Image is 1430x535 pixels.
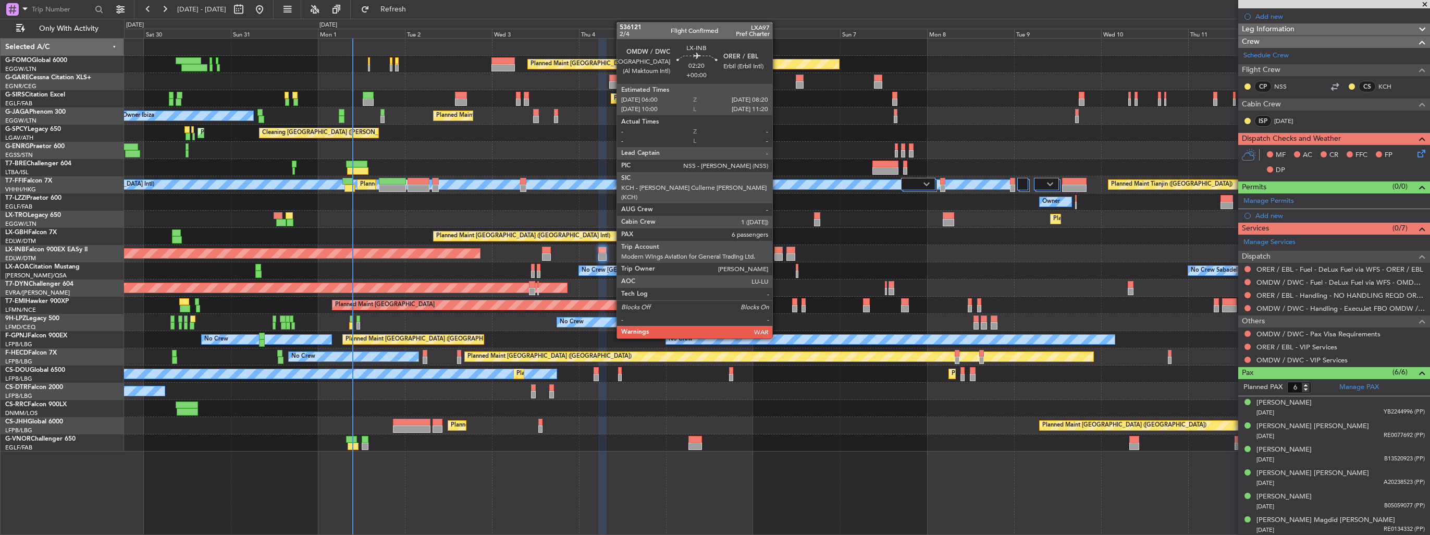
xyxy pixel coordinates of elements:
a: LFPB/LBG [5,341,32,348]
button: Only With Activity [11,20,113,37]
a: T7-LZZIPraetor 600 [5,195,61,201]
span: FP [1385,150,1392,161]
span: Services [1242,223,1269,235]
a: CS-RRCFalcon 900LX [5,402,67,408]
a: Manage Services [1243,237,1296,248]
div: Sat 6 [753,29,840,38]
span: [DATE] [1256,526,1274,534]
div: Planned Maint [GEOGRAPHIC_DATA] ([GEOGRAPHIC_DATA] Intl) [360,177,534,192]
div: Cleaning [GEOGRAPHIC_DATA] ([PERSON_NAME] Intl) [262,125,409,141]
div: CS [1359,81,1376,92]
span: AC [1303,150,1312,161]
div: Planned Maint Athens ([PERSON_NAME] Intl) [201,125,320,141]
a: [DATE] [1274,116,1298,126]
a: OMDW / DWC - Pax Visa Requirements [1256,330,1380,338]
span: CS-DTR [5,384,28,391]
div: Fri 5 [666,29,753,38]
span: Pax [1242,367,1253,379]
div: Add new [1255,12,1425,21]
div: Planned Maint [GEOGRAPHIC_DATA] ([GEOGRAPHIC_DATA]) [346,332,510,347]
img: arrow-gray.svg [923,182,930,186]
div: Planned Maint [GEOGRAPHIC_DATA] ([GEOGRAPHIC_DATA]) [614,91,778,106]
span: DP [1276,165,1285,176]
a: [PERSON_NAME]/QSA [5,272,67,279]
a: LX-GBHFalcon 7X [5,229,57,236]
span: Only With Activity [27,25,110,32]
span: [DATE] [1256,409,1274,417]
a: G-SPCYLegacy 650 [5,126,61,132]
a: EGGW/LTN [5,117,36,125]
a: ORER / EBL - VIP Services [1256,343,1337,351]
div: Sun 7 [840,29,927,38]
span: YB2244996 (PP) [1384,408,1425,417]
a: 9H-LPZLegacy 500 [5,315,59,322]
span: [DATE] - [DATE] [177,5,226,14]
div: [PERSON_NAME] [1256,398,1312,408]
span: G-FOMO [5,57,32,64]
span: A20238523 (PP) [1384,478,1425,487]
div: [PERSON_NAME] [PERSON_NAME] [1256,421,1369,432]
span: T7-FFI [5,178,23,184]
a: G-GARECessna Citation XLS+ [5,75,91,81]
a: EDLW/DTM [5,254,36,262]
a: G-ENRGPraetor 600 [5,143,65,150]
div: Owner [1042,194,1060,210]
a: EGSS/STN [5,151,33,159]
span: T7-EMI [5,298,26,305]
div: Tue 2 [405,29,492,38]
a: LTBA/ISL [5,168,29,176]
span: (0/0) [1392,181,1408,192]
span: (0/7) [1392,223,1408,234]
span: G-GARE [5,75,29,81]
a: Manage PAX [1339,382,1379,393]
a: T7-BREChallenger 604 [5,161,71,167]
a: OMDW / DWC - Handling - ExecuJet FBO OMDW / DWC [1256,304,1425,313]
a: VHHH/HKG [5,186,36,193]
div: [PERSON_NAME] [1256,445,1312,455]
a: OMDW / DWC - Fuel - DeLux Fuel via WFS - OMDW / DWC [1256,278,1425,287]
a: G-VNORChallenger 650 [5,436,76,442]
span: RE0077692 (PP) [1384,431,1425,440]
span: G-JAGA [5,109,29,115]
a: OMDW / DWC - VIP Services [1256,356,1348,364]
a: ORER / EBL - Handling - NO HANDLING REQD ORER/EBL [1256,291,1425,300]
span: MF [1276,150,1286,161]
div: No Crew [GEOGRAPHIC_DATA] (Dublin Intl) [582,263,699,278]
div: Planned Maint [GEOGRAPHIC_DATA] ([GEOGRAPHIC_DATA]) [1042,418,1206,433]
div: No Crew [291,349,315,364]
span: T7-LZZI [5,195,27,201]
div: Planned Maint [GEOGRAPHIC_DATA] ([GEOGRAPHIC_DATA]) [516,366,681,382]
a: EGGW/LTN [5,65,36,73]
span: G-SPCY [5,126,28,132]
div: Wed 3 [492,29,579,38]
span: Permits [1242,181,1266,193]
a: LFPB/LBG [5,375,32,383]
a: LFMD/CEQ [5,323,35,331]
div: Planned Maint Tianjin ([GEOGRAPHIC_DATA]) [1111,177,1232,192]
a: T7-EMIHawker 900XP [5,298,69,305]
input: Trip Number [32,2,92,17]
a: EGLF/FAB [5,203,32,211]
span: RE0134332 (PP) [1384,525,1425,534]
div: [PERSON_NAME] Magdid [PERSON_NAME] [1256,515,1395,526]
span: LX-AOA [5,264,29,270]
a: NSS [1274,82,1298,91]
a: G-FOMOGlobal 6000 [5,57,67,64]
a: ORER / EBL - Fuel - DeLux Fuel via WFS - ORER / EBL [1256,265,1423,274]
div: [PERSON_NAME] [1256,492,1312,502]
span: LX-TRO [5,212,28,218]
a: T7-DYNChallenger 604 [5,281,73,287]
span: Others [1242,315,1265,327]
div: Planned Maint [GEOGRAPHIC_DATA] ([GEOGRAPHIC_DATA]) [451,418,615,433]
span: Dispatch [1242,251,1271,263]
span: Refresh [372,6,415,13]
div: Sat 30 [144,29,231,38]
span: G-ENRG [5,143,30,150]
span: F-HECD [5,350,28,356]
span: CS-DOU [5,367,30,373]
div: No Crew [204,332,228,347]
div: Planned Maint [GEOGRAPHIC_DATA] ([GEOGRAPHIC_DATA]) [531,56,695,72]
a: CS-DTRFalcon 2000 [5,384,63,391]
div: Planned Maint [GEOGRAPHIC_DATA] ([GEOGRAPHIC_DATA]) [952,366,1116,382]
a: Schedule Crew [1243,51,1289,61]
